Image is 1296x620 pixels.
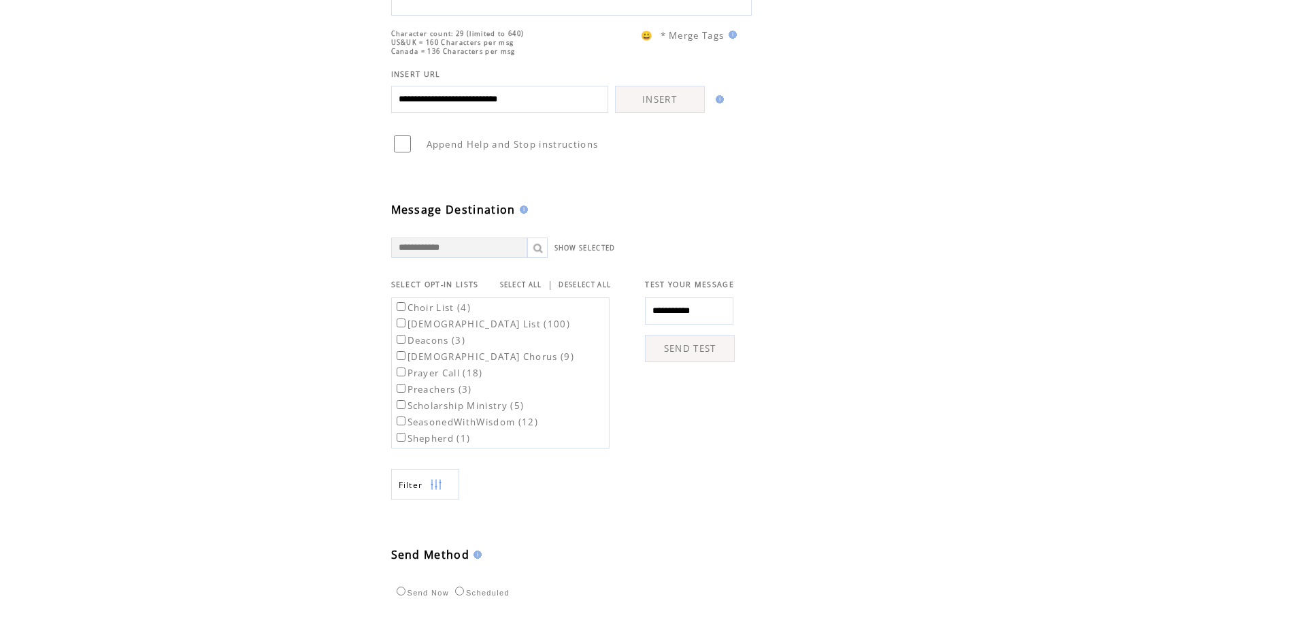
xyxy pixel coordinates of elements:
[397,433,405,442] input: Shepherd (1)
[394,383,472,395] label: Preachers (3)
[394,432,471,444] label: Shepherd (1)
[391,47,516,56] span: Canada = 136 Characters per msg
[397,400,405,409] input: Scholarship Ministry (5)
[394,301,471,314] label: Choir List (4)
[430,470,442,500] img: filters.png
[397,302,405,311] input: Choir List (4)
[554,244,616,252] a: SHOW SELECTED
[397,417,405,425] input: SeasonedWithWisdom (12)
[500,280,542,289] a: SELECT ALL
[394,399,525,412] label: Scholarship Ministry (5)
[397,351,405,360] input: [DEMOGRAPHIC_DATA] Chorus (9)
[469,551,482,559] img: help.gif
[394,350,575,363] label: [DEMOGRAPHIC_DATA] Chorus (9)
[391,38,514,47] span: US&UK = 160 Characters per msg
[645,335,735,362] a: SEND TEST
[725,31,737,39] img: help.gif
[559,280,611,289] a: DESELECT ALL
[516,206,528,214] img: help.gif
[397,587,405,595] input: Send Now
[548,278,553,291] span: |
[397,319,405,327] input: [DEMOGRAPHIC_DATA] List (100)
[397,335,405,344] input: Deacons (3)
[391,547,470,562] span: Send Method
[661,29,725,42] span: * Merge Tags
[391,469,459,500] a: Filter
[391,29,525,38] span: Character count: 29 (limited to 640)
[645,280,734,289] span: TEST YOUR MESSAGE
[452,589,510,597] label: Scheduled
[394,334,466,346] label: Deacons (3)
[391,69,441,79] span: INSERT URL
[394,367,483,379] label: Prayer Call (18)
[397,384,405,393] input: Preachers (3)
[391,280,479,289] span: SELECT OPT-IN LISTS
[394,318,571,330] label: [DEMOGRAPHIC_DATA] List (100)
[394,416,539,428] label: SeasonedWithWisdom (12)
[615,86,705,113] a: INSERT
[391,202,516,217] span: Message Destination
[393,589,449,597] label: Send Now
[399,479,423,491] span: Show filters
[397,368,405,376] input: Prayer Call (18)
[641,29,653,42] span: 😀
[427,138,599,150] span: Append Help and Stop instructions
[455,587,464,595] input: Scheduled
[712,95,724,103] img: help.gif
